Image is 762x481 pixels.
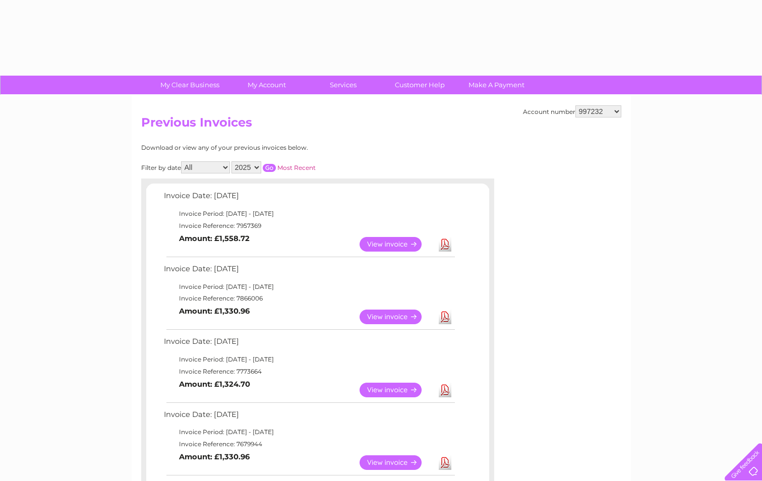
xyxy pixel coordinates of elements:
a: My Clear Business [148,76,231,94]
td: Invoice Period: [DATE] - [DATE] [161,426,456,438]
td: Invoice Reference: 7866006 [161,292,456,305]
td: Invoice Period: [DATE] - [DATE] [161,208,456,220]
td: Invoice Date: [DATE] [161,262,456,281]
a: Most Recent [277,164,316,171]
div: Account number [523,105,621,117]
a: Download [439,383,451,397]
a: View [360,237,434,252]
td: Invoice Date: [DATE] [161,189,456,208]
b: Amount: £1,324.70 [179,380,250,389]
a: View [360,310,434,324]
a: Services [302,76,385,94]
a: Download [439,310,451,324]
a: Download [439,455,451,470]
a: Download [439,237,451,252]
td: Invoice Reference: 7773664 [161,366,456,378]
a: My Account [225,76,308,94]
div: Filter by date [141,161,406,173]
h2: Previous Invoices [141,115,621,135]
a: Make A Payment [455,76,538,94]
td: Invoice Date: [DATE] [161,408,456,427]
a: Customer Help [378,76,461,94]
td: Invoice Date: [DATE] [161,335,456,353]
td: Invoice Period: [DATE] - [DATE] [161,353,456,366]
td: Invoice Reference: 7957369 [161,220,456,232]
b: Amount: £1,330.96 [179,307,250,316]
b: Amount: £1,330.96 [179,452,250,461]
a: View [360,383,434,397]
a: View [360,455,434,470]
td: Invoice Reference: 7679944 [161,438,456,450]
td: Invoice Period: [DATE] - [DATE] [161,281,456,293]
b: Amount: £1,558.72 [179,234,250,243]
div: Download or view any of your previous invoices below. [141,144,406,151]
